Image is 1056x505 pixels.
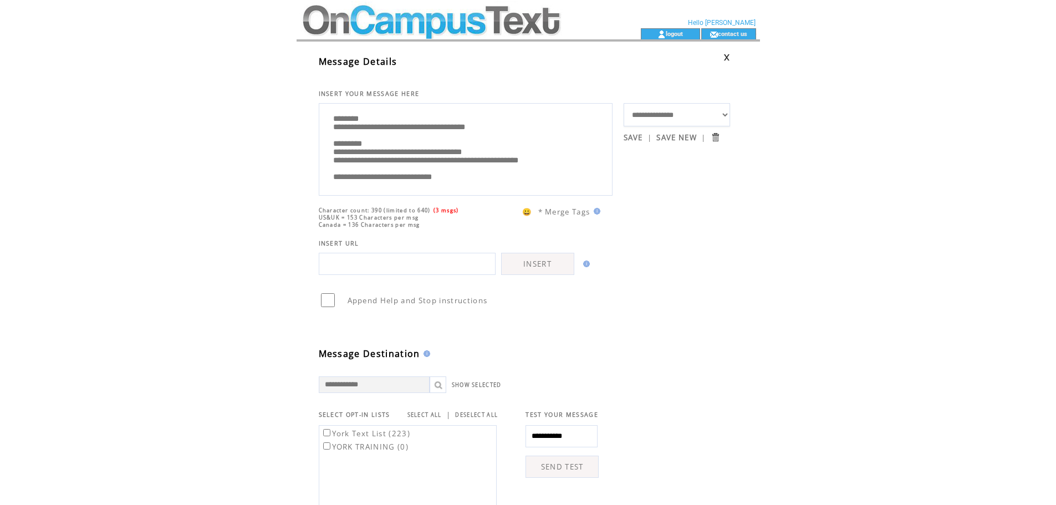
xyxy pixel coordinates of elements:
[348,295,488,305] span: Append Help and Stop instructions
[323,442,330,450] input: YORK TRAINING (0)
[522,207,532,217] span: 😀
[319,411,390,419] span: SELECT OPT-IN LISTS
[321,429,411,438] label: York Text List (223)
[501,253,574,275] a: INSERT
[319,90,420,98] span: INSERT YOUR MESSAGE HERE
[433,207,459,214] span: (3 msgs)
[538,207,590,217] span: * Merge Tags
[526,411,598,419] span: TEST YOUR MESSAGE
[319,221,420,228] span: Canada = 136 Characters per msg
[319,55,397,68] span: Message Details
[624,132,643,142] a: SAVE
[526,456,599,478] a: SEND TEST
[319,214,419,221] span: US&UK = 153 Characters per msg
[321,442,409,452] label: YORK TRAINING (0)
[718,30,747,37] a: contact us
[701,132,706,142] span: |
[319,207,431,214] span: Character count: 390 (limited to 640)
[656,132,697,142] a: SAVE NEW
[446,410,451,420] span: |
[590,208,600,215] img: help.gif
[710,30,718,39] img: contact_us_icon.gif
[319,348,420,360] span: Message Destination
[407,411,442,419] a: SELECT ALL
[420,350,430,357] img: help.gif
[666,30,683,37] a: logout
[657,30,666,39] img: account_icon.gif
[647,132,652,142] span: |
[452,381,502,389] a: SHOW SELECTED
[710,132,721,142] input: Submit
[580,261,590,267] img: help.gif
[455,411,498,419] a: DESELECT ALL
[319,239,359,247] span: INSERT URL
[323,429,330,436] input: York Text List (223)
[688,19,756,27] span: Hello [PERSON_NAME]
